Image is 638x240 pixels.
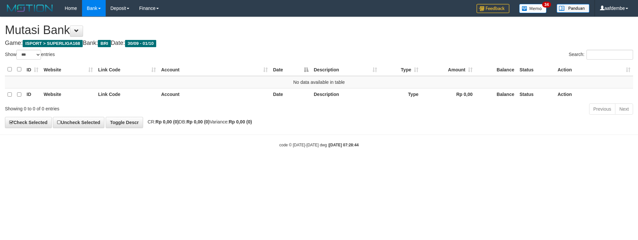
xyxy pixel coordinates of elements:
th: Website [41,88,96,101]
th: Rp 0,00 [421,88,475,101]
th: Date [270,88,311,101]
th: Description [311,88,380,101]
div: Showing 0 to 0 of 0 entries [5,103,261,112]
a: Previous [589,103,615,115]
input: Search: [586,50,633,60]
strong: Rp 0,00 (0) [229,119,252,124]
span: BRI [98,40,111,47]
th: Type [380,88,421,101]
small: code © [DATE]-[DATE] dwg | [279,143,359,147]
h4: Game: Bank: Date: [5,40,633,46]
th: Action: activate to sort column ascending [555,63,633,76]
th: Website: activate to sort column ascending [41,63,96,76]
strong: Rp 0,00 (0) [186,119,210,124]
span: 30/09 - 01/10 [125,40,157,47]
img: panduan.png [557,4,589,13]
th: Type: activate to sort column ascending [380,63,421,76]
th: Account: activate to sort column ascending [159,63,270,76]
img: Feedback.jpg [477,4,509,13]
strong: [DATE] 07:28:44 [329,143,359,147]
th: Status [517,88,555,101]
span: 34 [542,2,551,8]
th: Balance [475,63,517,76]
a: Next [615,103,633,115]
a: Uncheck Selected [53,117,104,128]
span: ISPORT > SUPERLIGA168 [23,40,83,47]
th: Date: activate to sort column descending [270,63,311,76]
a: Toggle Descr [106,117,143,128]
span: CR: DB: Variance: [144,119,252,124]
label: Show entries [5,50,55,60]
th: Link Code [96,88,159,101]
a: Check Selected [5,117,52,128]
th: Account [159,88,270,101]
th: Description: activate to sort column ascending [311,63,380,76]
th: Status [517,63,555,76]
img: Button%20Memo.svg [519,4,547,13]
select: Showentries [16,50,41,60]
th: Link Code: activate to sort column ascending [96,63,159,76]
th: ID: activate to sort column ascending [24,63,41,76]
th: Balance [475,88,517,101]
label: Search: [569,50,633,60]
th: Amount: activate to sort column ascending [421,63,475,76]
img: MOTION_logo.png [5,3,55,13]
th: ID [24,88,41,101]
strong: Rp 0,00 (0) [156,119,179,124]
h1: Mutasi Bank [5,24,633,37]
td: No data available in table [5,76,633,88]
th: Action [555,88,633,101]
